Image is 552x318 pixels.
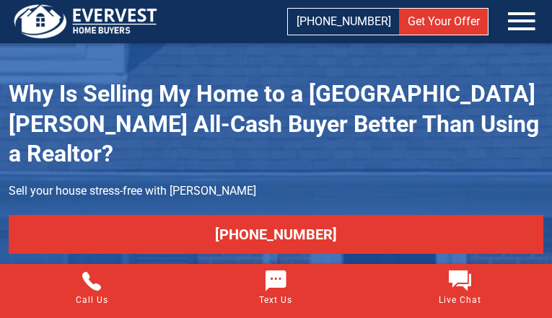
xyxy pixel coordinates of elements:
[297,14,391,28] span: [PHONE_NUMBER]
[372,296,548,304] span: Live Chat
[399,9,488,35] a: Get Your Offer
[9,215,543,254] a: [PHONE_NUMBER]
[215,226,337,243] span: [PHONE_NUMBER]
[368,264,552,311] a: Live Chat
[188,296,364,304] span: Text Us
[288,9,399,35] a: [PHONE_NUMBER]
[9,181,543,200] p: Sell your house stress-free with [PERSON_NAME]
[9,4,162,40] img: logo.png
[184,264,368,311] a: Text Us
[9,79,543,169] h1: Why Is Selling My Home to a [GEOGRAPHIC_DATA][PERSON_NAME] All-Cash Buyer Better Than Using a Rea...
[4,296,180,304] span: Call Us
